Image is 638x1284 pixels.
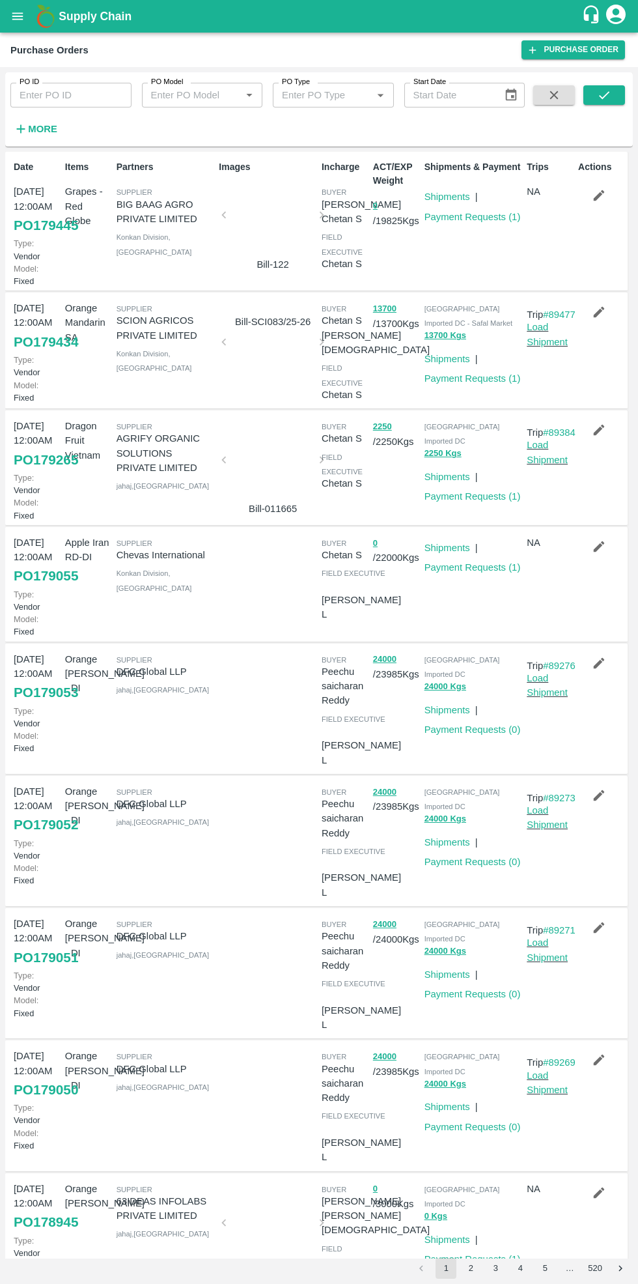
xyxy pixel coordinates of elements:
span: field executive [322,453,363,476]
span: buyer [322,188,346,196]
p: Trip [527,923,576,937]
p: DFC Global LLP [117,1062,214,1076]
p: Shipments & Payment [424,160,522,174]
div: | [470,962,478,982]
button: 13700 [373,302,396,317]
span: field executive [322,233,363,255]
p: Chetan S [322,431,368,446]
div: account of current user [604,3,628,30]
span: field executive [322,715,385,723]
a: Payment Requests (0) [424,1122,521,1132]
div: | [470,464,478,484]
p: / 2250 Kgs [373,419,419,449]
a: Payment Requests (1) [424,373,521,384]
button: 24000 [373,1049,396,1064]
span: buyer [322,423,346,431]
p: [DATE] 12:00AM [14,652,60,681]
span: field executive [322,569,385,577]
p: Incharge [322,160,368,174]
p: Trip [527,659,576,673]
label: Start Date [413,77,446,87]
button: Go to page 2 [460,1258,481,1279]
p: NA [527,535,573,550]
button: 2250 [373,420,392,435]
span: Type: [14,1236,34,1246]
label: PO Type [282,77,310,87]
p: / 22000 Kgs [373,535,419,565]
p: [PERSON_NAME] L [322,1135,401,1165]
a: Load Shipment [527,937,568,962]
a: #89384 [543,427,576,438]
strong: More [28,124,57,134]
label: PO Model [151,77,184,87]
span: jahaj , [GEOGRAPHIC_DATA] [117,951,209,959]
a: Load Shipment [527,673,568,698]
p: Dragon Fruit Vietnam [65,419,111,463]
button: Go to page 4 [510,1258,531,1279]
p: / 13700 Kgs [373,301,419,331]
span: jahaj , [GEOGRAPHIC_DATA] [117,686,209,694]
a: Load Shipment [527,805,568,830]
button: 24000 [373,917,396,932]
a: #89271 [543,925,576,935]
div: Purchase Orders [10,42,89,59]
button: Go to page 520 [584,1258,606,1279]
span: buyer [322,305,346,313]
p: Chetan S [322,313,430,328]
span: Type: [14,838,34,848]
div: | [470,1094,478,1114]
a: #89273 [543,793,576,803]
p: Actions [578,160,624,174]
div: customer-support [581,5,604,28]
a: Payment Requests (1) [424,491,521,502]
a: Shipments [424,192,470,202]
p: Bill-122 [229,257,316,272]
b: Supply Chain [59,10,132,23]
p: Bill-SCI083/25-26 [229,315,316,329]
button: 24000 [373,652,396,667]
span: field executive [322,848,385,855]
p: DFC Global LLP [117,929,214,943]
button: Go to page 3 [485,1258,506,1279]
a: Shipments [424,543,470,553]
p: [DATE] 12:00AM [14,301,60,330]
input: Enter PO Model [146,87,238,104]
button: 13700 Kgs [424,328,466,343]
p: Fixed [14,613,60,638]
p: / 23985 Kgs [373,784,419,814]
span: Model: [14,614,38,624]
span: Supplier [117,788,152,796]
a: PO179265 [14,448,78,472]
p: Vendor [14,354,60,378]
p: Fixed [14,730,60,754]
p: Images [219,160,316,174]
p: Peechu saicharan Reddy [322,929,368,973]
p: Orange [PERSON_NAME] - DI [65,1049,111,1092]
a: Supply Chain [59,7,581,25]
button: Go to page 5 [534,1258,555,1279]
a: Payment Requests (0) [424,724,521,735]
p: Fixed [14,994,60,1019]
span: jahaj , [GEOGRAPHIC_DATA] [117,482,209,490]
div: | [470,830,478,849]
button: 0 [373,536,378,551]
a: #89269 [543,1057,576,1068]
a: Payment Requests (1) [424,1254,521,1264]
button: page 1 [436,1258,456,1279]
p: [PERSON_NAME] [322,197,401,212]
nav: pagination navigation [409,1258,633,1279]
button: open drawer [3,1,33,31]
a: Load Shipment [527,1070,568,1095]
p: Chetan S [322,388,368,402]
span: field executive [322,1245,363,1267]
span: field executive [322,364,363,386]
a: PO179053 [14,681,78,704]
span: Model: [14,380,38,390]
p: Vendor [14,588,60,613]
p: Fixed [14,263,60,287]
span: Supplier [117,423,152,431]
p: [PERSON_NAME][DEMOGRAPHIC_DATA] [322,1208,430,1238]
p: Bill-011665 [229,502,316,516]
p: Chetan S [322,548,368,562]
span: Model: [14,1128,38,1138]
